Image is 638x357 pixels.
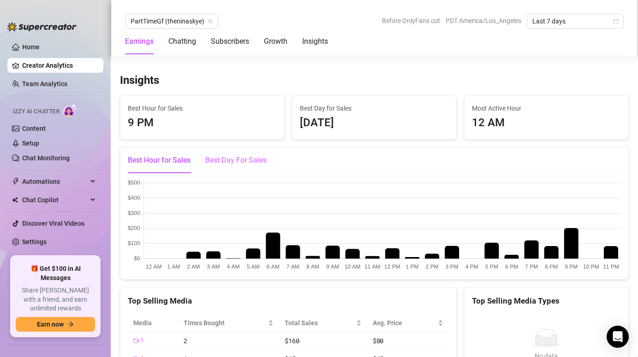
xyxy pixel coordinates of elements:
[22,174,88,189] span: Automations
[264,36,287,47] div: Growth
[13,107,60,116] span: Izzy AI Chatter
[184,336,187,345] span: 2
[208,18,213,24] span: team
[211,36,249,47] div: Subscribers
[131,14,213,28] span: PartTimeGf (theninaskye)
[125,36,154,47] div: Earnings
[22,80,67,88] a: Team Analytics
[300,103,449,113] span: Best Day for Sales
[178,314,280,332] th: Times Bought
[12,197,18,203] img: Chat Copilot
[22,140,39,147] a: Setup
[532,14,618,28] span: Last 7 days
[22,43,40,51] a: Home
[22,125,46,132] a: Content
[128,314,178,332] th: Media
[285,318,354,328] span: Total Sales
[472,295,621,307] div: Top Selling Media Types
[205,155,267,166] div: Best Day For Sales
[22,193,88,207] span: Chat Copilot
[22,154,70,162] a: Chat Monitoring
[67,321,74,328] span: arrow-right
[22,58,96,73] a: Creator Analytics
[607,326,629,348] div: Open Intercom Messenger
[37,321,64,328] span: Earn now
[367,314,449,332] th: Avg. Price
[63,104,78,117] img: AI Chatter
[472,103,621,113] span: Most Active Hour
[120,73,159,88] h3: Insights
[382,14,440,28] span: Before OnlyFans cut
[12,178,19,185] span: thunderbolt
[128,295,449,307] div: Top Selling Media
[168,36,196,47] div: Chatting
[446,14,521,28] span: PDT America/Los_Angeles
[16,264,95,282] span: 🎁 Get $100 in AI Messages
[128,114,277,132] div: 9 PM
[373,336,383,345] span: $80
[128,103,277,113] span: Best Hour for Sales
[184,318,267,328] span: Times Bought
[16,317,95,332] button: Earn nowarrow-right
[279,314,367,332] th: Total Sales
[7,22,77,31] img: logo-BBDzfeDw.svg
[373,318,436,328] span: Avg. Price
[133,338,139,344] span: video-camera
[300,114,449,132] div: [DATE]
[285,336,299,345] span: $160
[22,238,47,246] a: Settings
[613,18,619,24] span: calendar
[141,336,144,345] span: 1
[16,286,95,313] span: Share [PERSON_NAME] with a friend, and earn unlimited rewards
[128,155,191,166] div: Best Hour for Sales
[22,220,84,227] a: Discover Viral Videos
[472,114,621,132] div: 12 AM
[302,36,328,47] div: Insights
